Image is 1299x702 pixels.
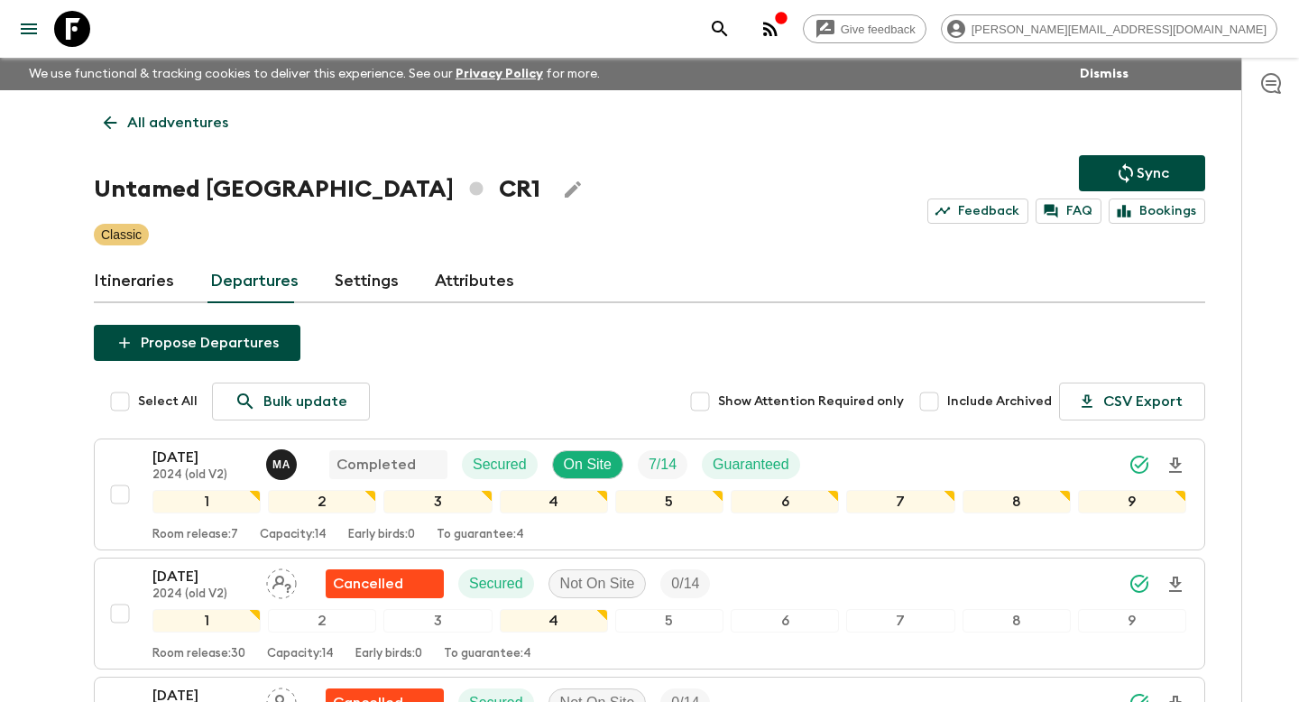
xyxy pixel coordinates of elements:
[1165,574,1186,596] svg: Download Onboarding
[1036,199,1101,224] a: FAQ
[138,393,198,411] span: Select All
[1129,454,1150,476] svg: Synced Successfully
[947,393,1052,411] span: Include Archived
[22,58,607,90] p: We use functional & tracking cookies to deliver this experience. See our for more.
[564,454,612,476] p: On Site
[1078,490,1186,513] div: 9
[127,112,228,134] p: All adventures
[718,393,904,411] span: Show Attention Required only
[348,528,415,542] p: Early birds: 0
[333,573,403,595] p: Cancelled
[962,23,1276,36] span: [PERSON_NAME][EMAIL_ADDRESS][DOMAIN_NAME]
[803,14,926,43] a: Give feedback
[94,105,238,141] a: All adventures
[1079,155,1205,191] button: Sync adventure departures to the booking engine
[152,490,261,513] div: 1
[552,450,623,479] div: On Site
[462,450,538,479] div: Secured
[94,558,1205,670] button: [DATE]2024 (old V2)Assign pack leaderFlash Pack cancellationSecuredNot On SiteTrip Fill123456789R...
[731,490,839,513] div: 6
[267,647,334,661] p: Capacity: 14
[713,454,789,476] p: Guaranteed
[555,171,591,208] button: Edit Adventure Title
[846,490,954,513] div: 7
[831,23,926,36] span: Give feedback
[456,68,543,80] a: Privacy Policy
[846,609,954,633] div: 7
[335,260,399,303] a: Settings
[152,447,252,468] p: [DATE]
[266,455,300,469] span: Michel Aranda
[469,573,523,595] p: Secured
[336,454,416,476] p: Completed
[1075,61,1133,87] button: Dismiss
[500,490,608,513] div: 4
[152,566,252,587] p: [DATE]
[383,490,492,513] div: 3
[458,569,534,598] div: Secured
[560,573,635,595] p: Not On Site
[1059,383,1205,420] button: CSV Export
[1109,199,1205,224] a: Bookings
[101,226,142,244] p: Classic
[260,528,327,542] p: Capacity: 14
[435,260,514,303] a: Attributes
[927,199,1028,224] a: Feedback
[94,260,174,303] a: Itineraries
[500,609,608,633] div: 4
[941,14,1277,43] div: [PERSON_NAME][EMAIL_ADDRESS][DOMAIN_NAME]
[355,647,422,661] p: Early birds: 0
[152,647,245,661] p: Room release: 30
[638,450,687,479] div: Trip Fill
[1129,573,1150,595] svg: Synced Successfully
[11,11,47,47] button: menu
[152,609,261,633] div: 1
[266,574,297,588] span: Assign pack leader
[210,260,299,303] a: Departures
[444,647,531,661] p: To guarantee: 4
[1137,162,1169,184] p: Sync
[473,454,527,476] p: Secured
[152,587,252,602] p: 2024 (old V2)
[649,454,677,476] p: 7 / 14
[1078,609,1186,633] div: 9
[94,171,540,208] h1: Untamed [GEOGRAPHIC_DATA] CR1
[263,391,347,412] p: Bulk update
[615,490,723,513] div: 5
[94,439,1205,550] button: [DATE]2024 (old V2)Michel Aranda CompletedSecuredOn SiteTrip FillGuaranteed123456789Room release:...
[731,609,839,633] div: 6
[1165,455,1186,476] svg: Download Onboarding
[152,468,252,483] p: 2024 (old V2)
[383,609,492,633] div: 3
[615,609,723,633] div: 5
[437,528,524,542] p: To guarantee: 4
[268,609,376,633] div: 2
[660,569,710,598] div: Trip Fill
[963,490,1071,513] div: 8
[548,569,647,598] div: Not On Site
[326,569,444,598] div: Flash Pack cancellation
[702,11,738,47] button: search adventures
[671,573,699,595] p: 0 / 14
[152,528,238,542] p: Room release: 7
[963,609,1071,633] div: 8
[268,490,376,513] div: 2
[212,383,370,420] a: Bulk update
[94,325,300,361] button: Propose Departures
